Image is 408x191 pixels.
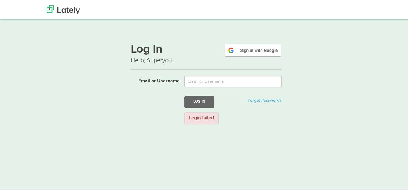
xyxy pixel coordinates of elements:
[126,75,180,84] label: Email or Username
[224,43,282,56] img: google-signin.png
[47,5,80,14] img: Lately
[131,43,282,55] h1: Log In
[184,111,219,124] div: Login failed
[131,55,282,64] p: Hello, Superyou.
[184,95,214,107] button: Log In
[184,75,282,86] input: Email or Username
[248,97,281,102] a: Forgot Password?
